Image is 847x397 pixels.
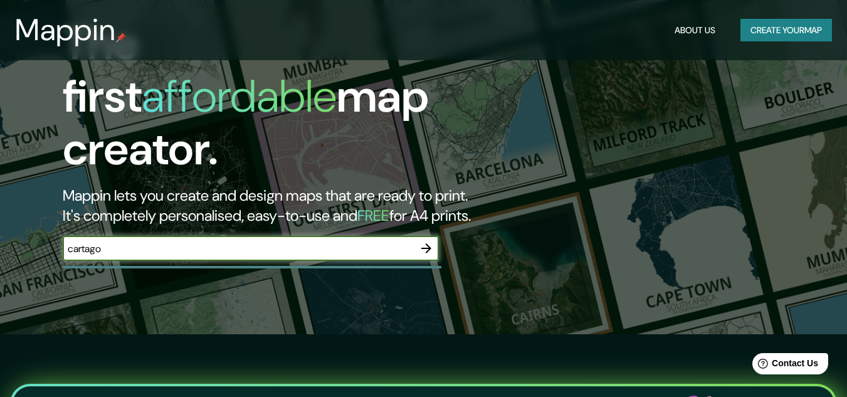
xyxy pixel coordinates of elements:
h5: FREE [357,206,389,225]
button: About Us [670,19,720,42]
iframe: Help widget launcher [735,348,833,383]
h1: The first map creator. [63,18,487,186]
h2: Mappin lets you create and design maps that are ready to print. It's completely personalised, eas... [63,186,487,226]
img: mappin-pin [116,33,126,43]
h3: Mappin [15,13,116,48]
button: Create yourmap [740,19,832,42]
h1: affordable [142,67,337,125]
input: Choose your favourite place [63,241,414,256]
